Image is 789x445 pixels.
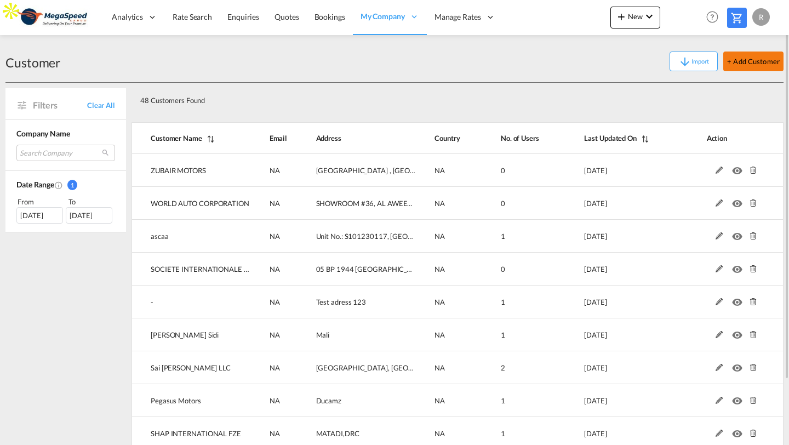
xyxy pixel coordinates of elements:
[131,122,251,154] th: Customer Name
[557,253,679,286] td: 2025-03-26
[270,396,280,405] span: NA
[434,396,445,405] span: NA
[316,330,330,339] span: Mali
[298,286,416,318] td: Test adress 123
[131,286,251,318] td: -
[316,429,359,438] span: MATADI,DRC
[131,318,251,351] td: Boubacar Sidi
[732,230,746,237] md-icon: icon-eye
[251,384,298,417] td: NA
[298,253,416,286] td: 05 BP 1944 Abidjan 05 ZONE 2 RUE DES SELLIERS LOT 21NON DE LA CNPS
[501,199,505,208] span: 0
[434,330,445,339] span: NA
[557,220,679,253] td: 2025-04-09
[16,129,70,138] span: Company Name
[316,166,465,175] span: [GEOGRAPHIC_DATA] , [GEOGRAPHIC_DATA]
[270,298,280,306] span: NA
[584,298,607,306] span: [DATE]
[5,54,60,71] div: Customer
[416,286,473,318] td: NA
[732,164,746,172] md-icon: icon-eye
[557,187,679,220] td: 2025-06-14
[298,220,416,253] td: Unit No.: S101230117, JAFZA SOUTH
[16,180,54,189] span: Date Range
[298,187,416,220] td: SHOWROOM #36, AL AWEER, DUCAMZ,DUBAI,-UAE
[557,384,679,417] td: 2024-10-22
[416,187,473,220] td: NA
[557,154,679,187] td: 2025-07-05
[151,166,206,175] span: ZUBAIR MOTORS
[298,318,416,351] td: Mali
[473,187,557,220] td: 0
[670,52,718,71] button: icon-arrow-downImport
[473,122,557,154] th: No. of Users
[584,396,607,405] span: [DATE]
[316,232,462,241] span: Unit No.: S101230117, [GEOGRAPHIC_DATA]
[557,286,679,318] td: 2025-01-22
[473,220,557,253] td: 1
[584,363,607,372] span: [DATE]
[131,351,251,384] td: Sai Jas LLC
[473,286,557,318] td: 1
[732,328,746,336] md-icon: icon-eye
[270,232,280,241] span: NA
[584,166,607,175] span: [DATE]
[557,351,679,384] td: 2024-10-30
[270,166,280,175] span: NA
[679,122,784,154] th: Action
[87,100,115,110] span: Clear All
[434,199,445,208] span: NA
[732,263,746,270] md-icon: icon-eye
[501,232,505,241] span: 1
[473,351,557,384] td: 2
[678,55,691,69] md-icon: icon-arrow-down
[584,232,607,241] span: [DATE]
[316,396,341,405] span: Ducamz
[416,122,473,154] th: Country
[67,180,77,190] span: 1
[316,363,463,372] span: [GEOGRAPHIC_DATA], [GEOGRAPHIC_DATA]
[584,199,607,208] span: [DATE]
[584,429,607,438] span: [DATE]
[434,232,445,241] span: NA
[732,394,746,402] md-icon: icon-eye
[16,196,65,207] div: From
[151,199,249,208] span: WORLD AUTO CORPORATION
[151,396,201,405] span: Pegasus Motors
[473,384,557,417] td: 1
[416,384,473,417] td: NA
[66,207,112,224] div: [DATE]
[251,253,298,286] td: NA
[251,154,298,187] td: NA
[67,196,116,207] div: To
[54,181,63,190] md-icon: Created On
[316,298,367,306] span: Test adress 123
[473,154,557,187] td: 0
[501,330,505,339] span: 1
[732,197,746,204] md-icon: icon-eye
[298,351,416,384] td: Dubai, UAE
[270,330,280,339] span: NA
[501,166,505,175] span: 0
[131,154,251,187] td: ZUBAIR MOTORS
[251,351,298,384] td: NA
[298,154,416,187] td: FREETOWN , SIERRA LEONE
[16,207,63,224] div: [DATE]
[151,298,153,306] span: -
[270,199,280,208] span: NA
[270,363,280,372] span: NA
[316,199,595,208] span: SHOWROOM #36, AL AWEER, DUCAMZ,[GEOGRAPHIC_DATA],-[GEOGRAPHIC_DATA]
[251,220,298,253] td: NA
[434,298,445,306] span: NA
[732,361,746,369] md-icon: icon-eye
[434,166,445,175] span: NA
[434,265,445,273] span: NA
[131,220,251,253] td: ascaa
[16,196,115,224] span: From To [DATE][DATE]
[434,429,445,438] span: NA
[251,286,298,318] td: NA
[501,396,505,405] span: 1
[473,318,557,351] td: 1
[416,154,473,187] td: NA
[732,427,746,435] md-icon: icon-eye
